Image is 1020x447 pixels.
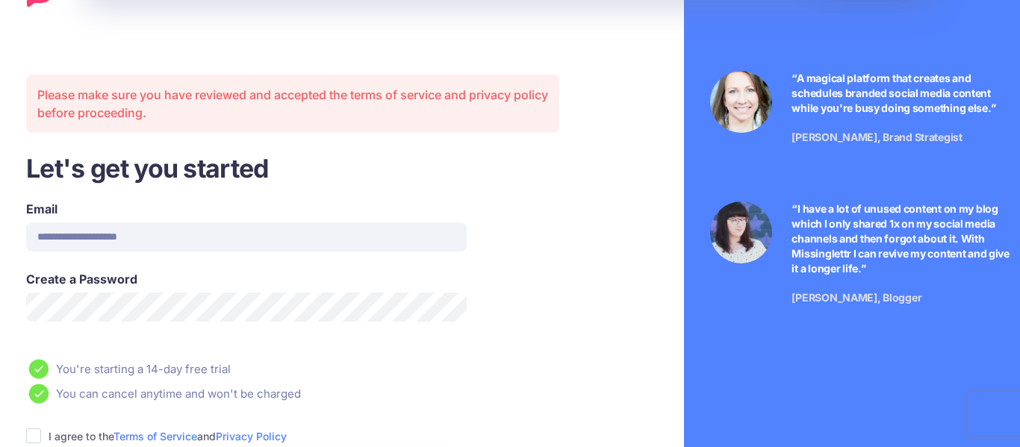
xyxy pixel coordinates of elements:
span: [PERSON_NAME], Blogger [792,291,921,304]
p: “I have a lot of unused content on my blog which I only shared 1x on my social media channels and... [792,201,1015,276]
li: You can cancel anytime and won't be charged [26,384,559,404]
a: Privacy Policy [216,430,287,443]
li: You're starting a 14-day free trial [26,359,559,379]
img: Testimonial by Jeniffer Kosche [710,201,772,263]
span: [PERSON_NAME], Brand Strategist [792,131,962,143]
a: Terms of Service [113,430,197,443]
img: Testimonial by Laura Stanik [710,71,772,133]
label: Email [26,200,467,218]
label: I agree to the and [49,428,287,445]
label: Create a Password [26,270,467,288]
p: “A magical platform that creates and schedules branded social media content while you're busy doi... [792,71,1015,116]
h3: Let's get you started [26,151,559,185]
div: Please make sure you have reviewed and accepted the terms of service and privacy policy before pr... [26,75,559,133]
